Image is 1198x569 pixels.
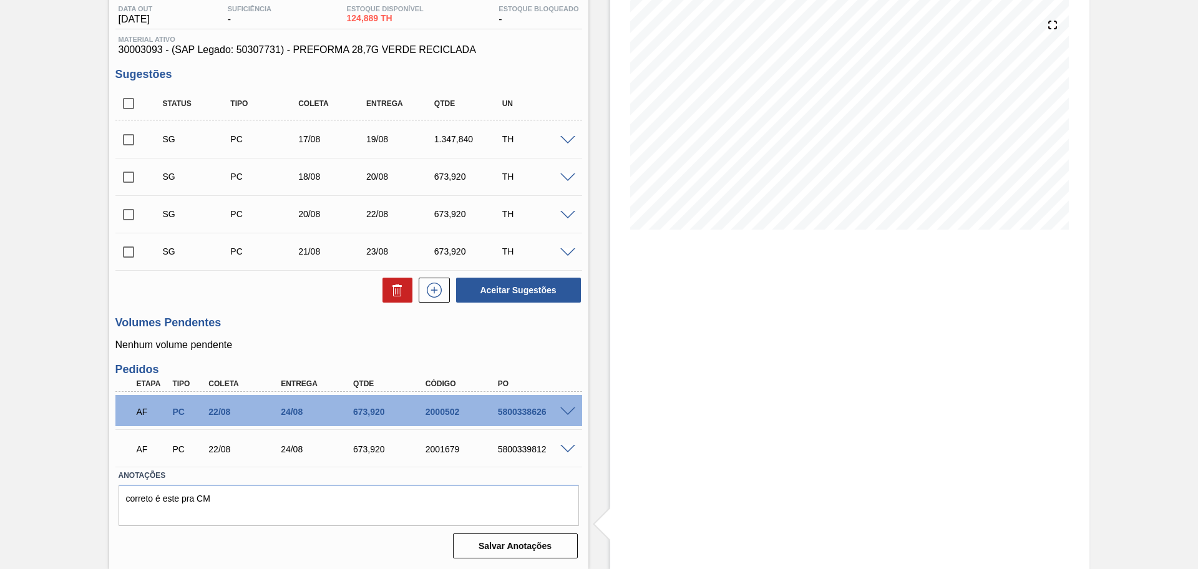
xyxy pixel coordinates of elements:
[376,278,412,303] div: Excluir Sugestões
[137,407,168,417] p: AF
[350,444,431,454] div: 673,920
[499,172,575,182] div: TH
[160,134,235,144] div: Sugestão Criada
[350,407,431,417] div: 673,920
[431,246,507,256] div: 673,920
[115,316,582,329] h3: Volumes Pendentes
[134,379,171,388] div: Etapa
[422,379,504,388] div: Código
[169,444,207,454] div: Pedido de Compra
[295,246,371,256] div: 21/08/2025
[119,44,579,56] span: 30003093 - (SAP Legado: 50307731) - PREFORMA 28,7G VERDE RECICLADA
[350,379,431,388] div: Qtde
[495,407,576,417] div: 5800338626
[431,134,507,144] div: 1.347,840
[134,398,171,426] div: Aguardando Faturamento
[450,276,582,304] div: Aceitar Sugestões
[205,407,286,417] div: 22/08/2025
[295,172,371,182] div: 18/08/2025
[119,5,153,12] span: Data out
[119,467,579,485] label: Anotações
[119,485,579,526] textarea: correto é este pra CM
[278,407,359,417] div: 24/08/2025
[115,68,582,81] h3: Sugestões
[495,444,576,454] div: 5800339812
[363,134,439,144] div: 19/08/2025
[499,99,575,108] div: UN
[134,435,171,463] div: Aguardando Faturamento
[205,444,286,454] div: 22/08/2025
[160,246,235,256] div: Sugestão Criada
[227,134,303,144] div: Pedido de Compra
[453,533,578,558] button: Salvar Anotações
[169,379,207,388] div: Tipo
[227,99,303,108] div: Tipo
[495,379,576,388] div: PO
[137,444,168,454] p: AF
[456,278,581,303] button: Aceitar Sugestões
[295,99,371,108] div: Coleta
[295,209,371,219] div: 20/08/2025
[431,172,507,182] div: 673,920
[227,209,303,219] div: Pedido de Compra
[422,444,504,454] div: 2001679
[495,5,582,25] div: -
[225,5,275,25] div: -
[119,36,579,43] span: Material ativo
[499,5,578,12] span: Estoque Bloqueado
[169,407,207,417] div: Pedido de Compra
[363,172,439,182] div: 20/08/2025
[278,444,359,454] div: 24/08/2025
[160,99,235,108] div: Status
[119,14,153,25] span: [DATE]
[160,172,235,182] div: Sugestão Criada
[363,246,439,256] div: 23/08/2025
[160,209,235,219] div: Sugestão Criada
[228,5,271,12] span: Suficiência
[431,99,507,108] div: Qtde
[115,363,582,376] h3: Pedidos
[499,209,575,219] div: TH
[431,209,507,219] div: 673,920
[115,339,582,351] p: Nenhum volume pendente
[347,5,424,12] span: Estoque Disponível
[363,209,439,219] div: 22/08/2025
[278,379,359,388] div: Entrega
[227,172,303,182] div: Pedido de Compra
[499,246,575,256] div: TH
[347,14,424,23] span: 124,889 TH
[363,99,439,108] div: Entrega
[295,134,371,144] div: 17/08/2025
[205,379,286,388] div: Coleta
[422,407,504,417] div: 2000502
[499,134,575,144] div: TH
[227,246,303,256] div: Pedido de Compra
[412,278,450,303] div: Nova sugestão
